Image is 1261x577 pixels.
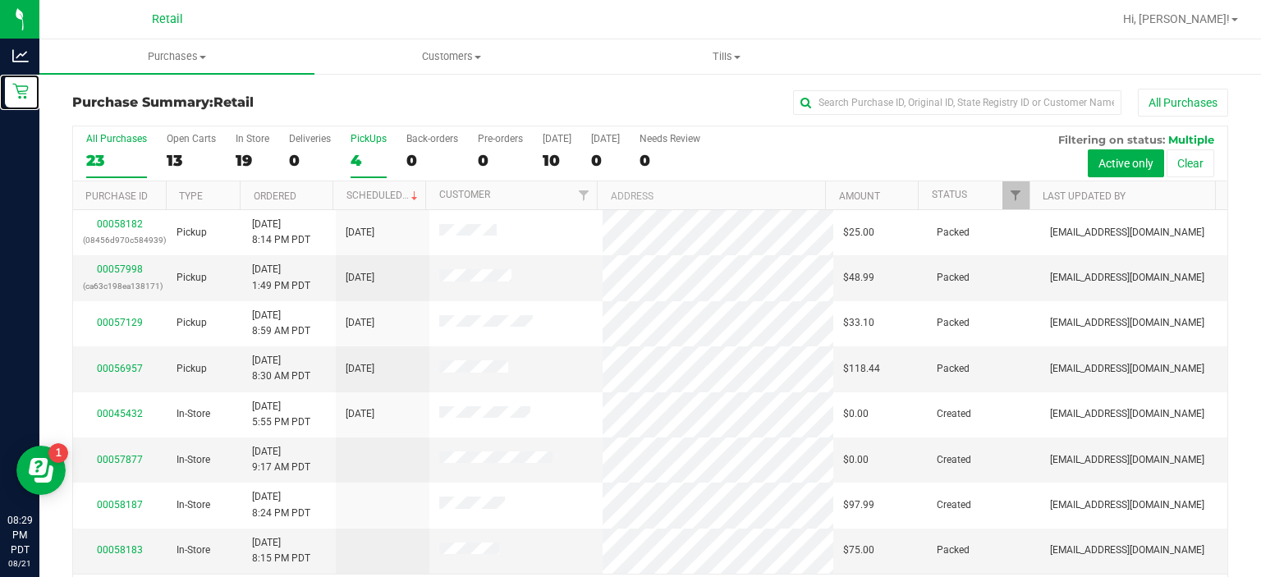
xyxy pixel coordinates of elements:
[83,232,157,248] p: (08456d970c584939)
[406,133,458,144] div: Back-orders
[346,361,374,377] span: [DATE]
[937,225,970,240] span: Packed
[346,270,374,286] span: [DATE]
[177,225,207,240] span: Pickup
[289,133,331,144] div: Deliveries
[97,408,143,419] a: 00045432
[314,39,589,74] a: Customers
[97,499,143,511] a: 00058187
[72,95,457,110] h3: Purchase Summary:
[1050,406,1204,422] span: [EMAIL_ADDRESS][DOMAIN_NAME]
[1138,89,1228,117] button: All Purchases
[843,315,874,331] span: $33.10
[86,133,147,144] div: All Purchases
[843,361,880,377] span: $118.44
[1167,149,1214,177] button: Clear
[97,263,143,275] a: 00057998
[843,543,874,558] span: $75.00
[177,497,210,513] span: In-Store
[236,133,269,144] div: In Store
[478,133,523,144] div: Pre-orders
[937,361,970,377] span: Packed
[1043,190,1126,202] a: Last Updated By
[346,225,374,240] span: [DATE]
[315,49,589,64] span: Customers
[1050,452,1204,468] span: [EMAIL_ADDRESS][DOMAIN_NAME]
[937,315,970,331] span: Packed
[7,557,32,570] p: 08/21
[1050,225,1204,240] span: [EMAIL_ADDRESS][DOMAIN_NAME]
[12,83,29,99] inline-svg: Retail
[97,454,143,465] a: 00057877
[1002,181,1029,209] a: Filter
[252,535,310,566] span: [DATE] 8:15 PM PDT
[236,151,269,170] div: 19
[346,406,374,422] span: [DATE]
[843,406,869,422] span: $0.00
[179,190,203,202] a: Type
[85,190,148,202] a: Purchase ID
[177,406,210,422] span: In-Store
[83,278,157,294] p: (ca63c198ea138171)
[1088,149,1164,177] button: Active only
[346,315,374,331] span: [DATE]
[1050,543,1204,558] span: [EMAIL_ADDRESS][DOMAIN_NAME]
[252,399,310,430] span: [DATE] 5:55 PM PDT
[346,190,421,201] a: Scheduled
[351,151,387,170] div: 4
[1050,315,1204,331] span: [EMAIL_ADDRESS][DOMAIN_NAME]
[937,543,970,558] span: Packed
[177,270,207,286] span: Pickup
[937,406,971,422] span: Created
[351,133,387,144] div: PickUps
[591,133,620,144] div: [DATE]
[1123,12,1230,25] span: Hi, [PERSON_NAME]!
[1050,361,1204,377] span: [EMAIL_ADDRESS][DOMAIN_NAME]
[97,317,143,328] a: 00057129
[543,133,571,144] div: [DATE]
[843,270,874,286] span: $48.99
[1050,497,1204,513] span: [EMAIL_ADDRESS][DOMAIN_NAME]
[177,315,207,331] span: Pickup
[597,181,825,210] th: Address
[932,189,967,200] a: Status
[640,133,700,144] div: Needs Review
[97,544,143,556] a: 00058183
[177,452,210,468] span: In-Store
[39,39,314,74] a: Purchases
[937,452,971,468] span: Created
[439,189,490,200] a: Customer
[252,489,310,520] span: [DATE] 8:24 PM PDT
[843,497,874,513] span: $97.99
[937,497,971,513] span: Created
[167,151,216,170] div: 13
[843,452,869,468] span: $0.00
[213,94,254,110] span: Retail
[570,181,597,209] a: Filter
[86,151,147,170] div: 23
[406,151,458,170] div: 0
[7,513,32,557] p: 08:29 PM PDT
[252,262,310,293] span: [DATE] 1:49 PM PDT
[640,151,700,170] div: 0
[1168,133,1214,146] span: Multiple
[591,151,620,170] div: 0
[1058,133,1165,146] span: Filtering on status:
[97,218,143,230] a: 00058182
[793,90,1121,115] input: Search Purchase ID, Original ID, State Registry ID or Customer Name...
[1050,270,1204,286] span: [EMAIL_ADDRESS][DOMAIN_NAME]
[167,133,216,144] div: Open Carts
[252,353,310,384] span: [DATE] 8:30 AM PDT
[39,49,314,64] span: Purchases
[12,48,29,64] inline-svg: Analytics
[254,190,296,202] a: Ordered
[152,12,183,26] span: Retail
[252,217,310,248] span: [DATE] 8:14 PM PDT
[48,443,68,463] iframe: Resource center unread badge
[97,363,143,374] a: 00056957
[252,308,310,339] span: [DATE] 8:59 AM PDT
[839,190,880,202] a: Amount
[177,361,207,377] span: Pickup
[937,270,970,286] span: Packed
